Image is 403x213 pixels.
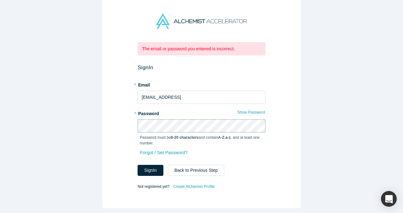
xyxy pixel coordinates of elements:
[138,80,265,88] label: Email
[173,182,215,191] a: Create Alchemist Profile
[138,108,265,117] label: Password
[168,165,224,176] button: Back to Previous Step
[171,135,199,140] strong: 8-20 characters
[225,135,231,140] strong: a-z
[156,14,247,29] img: Alchemist Accelerator Logo
[237,108,265,116] button: Show Password
[142,46,261,52] p: The email or password you entered is incorrect.
[138,184,169,189] span: Not registered yet?
[138,64,265,71] h2: Sign In
[218,135,224,140] strong: A-Z
[140,147,188,158] a: Forgot / Set Password?
[138,165,163,176] button: SignIn
[140,135,263,146] p: Password must be and contain , , and at least one number.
